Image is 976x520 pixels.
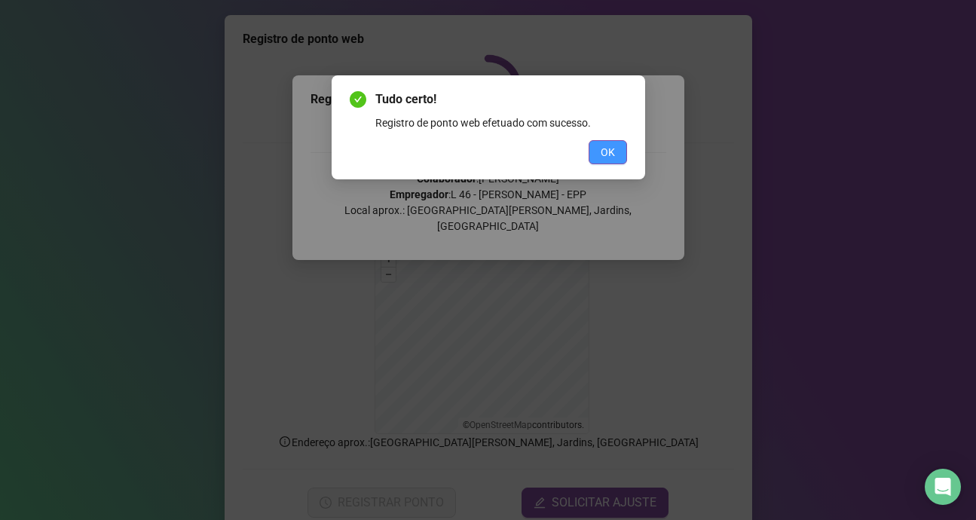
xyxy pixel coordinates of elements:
div: Registro de ponto web efetuado com sucesso. [375,115,627,131]
button: OK [589,140,627,164]
span: OK [601,144,615,161]
span: Tudo certo! [375,90,627,109]
span: check-circle [350,91,366,108]
div: Open Intercom Messenger [925,469,961,505]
